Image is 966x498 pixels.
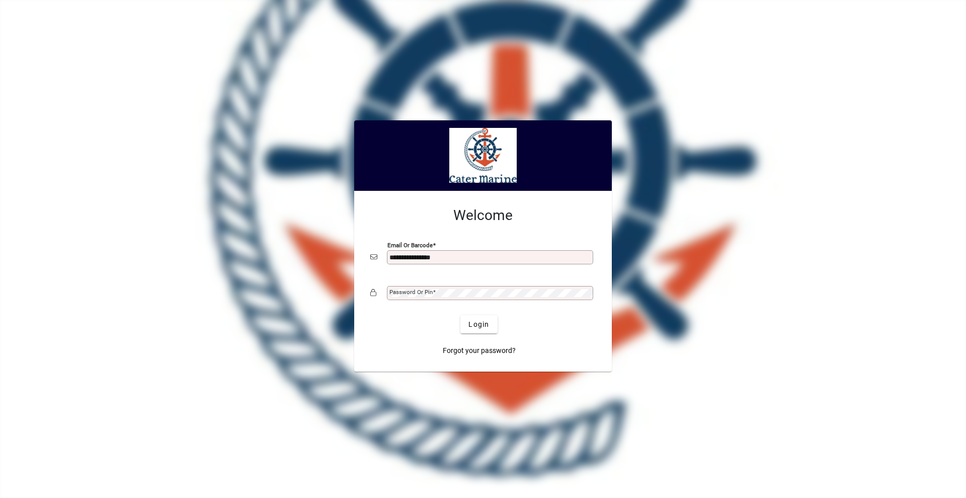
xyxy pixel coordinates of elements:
button: Login [460,315,497,333]
span: Login [468,319,489,330]
span: Forgot your password? [443,345,516,356]
mat-label: Password or Pin [389,289,433,296]
h2: Welcome [370,207,596,224]
mat-label: Email or Barcode [387,242,433,249]
a: Forgot your password? [439,341,520,360]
